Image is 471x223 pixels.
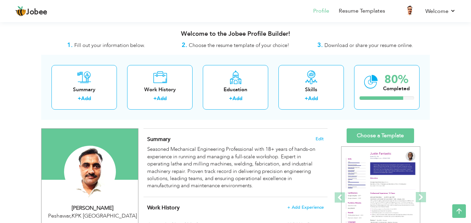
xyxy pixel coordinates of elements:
label: + [153,95,157,102]
span: Summary [147,136,170,143]
span: Edit [316,137,324,141]
span: + Add Experience [287,205,324,210]
div: Completed [383,85,410,92]
a: Add [308,95,318,102]
div: 80% [383,74,410,85]
h4: This helps to show the companies you have worked for. [147,204,324,211]
div: Peshawar KPK [GEOGRAPHIC_DATA] [47,212,138,220]
div: Seasoned Mechanical Engineering Professional with 18+ years of hands-on experience in running and... [147,146,324,190]
div: Summary [57,86,111,93]
a: Add [157,95,167,102]
a: Add [232,95,242,102]
span: Work History [147,204,180,211]
img: Shahzad Muhi ud Din [64,146,116,197]
img: jobee.io [15,6,26,17]
span: , [70,212,72,220]
a: Add [81,95,91,102]
img: Profile Img [404,5,415,16]
strong: 2. [182,41,187,49]
span: Jobee [26,9,47,16]
strong: 3. [317,41,323,49]
div: Education [208,86,263,93]
h3: Welcome to the Jobee Profile Builder! [41,31,430,37]
a: Jobee [15,6,47,17]
a: Profile [313,7,329,15]
label: + [229,95,232,102]
a: Welcome [425,7,456,15]
a: Resume Templates [339,7,385,15]
span: Choose the resume template of your choice! [189,42,289,49]
div: Work History [133,86,187,93]
div: [PERSON_NAME] [47,204,138,212]
span: Fill out your information below. [74,42,145,49]
label: + [78,95,81,102]
h4: Adding a summary is a quick and easy way to highlight your experience and interests. [147,136,324,143]
label: + [305,95,308,102]
span: Download or share your resume online. [324,42,413,49]
a: Choose a Template [347,128,414,143]
div: Skills [284,86,338,93]
strong: 1. [67,41,73,49]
